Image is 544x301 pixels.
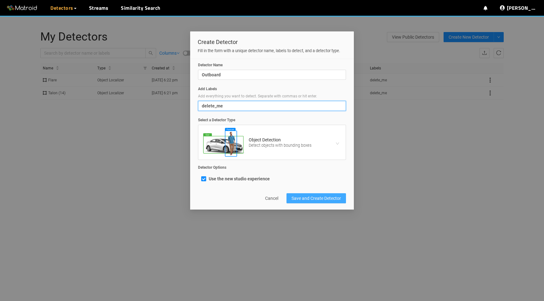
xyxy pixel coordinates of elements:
span: Add everything you want to detect. Separate with commas or hit enter. [198,93,346,99]
button: Cancel [260,193,283,203]
span: Use the new studio experience [206,176,272,181]
a: Similarity Search [121,4,161,12]
input: Add LabelsAdd everything you want to detect. Separate with commas or hit enter. [202,102,225,109]
span: Cancel [265,195,278,202]
span: Detectors [50,4,73,12]
p: Detect objects with bounding boxes [249,143,311,148]
h5: Object Detection [249,138,311,142]
input: Detector Name [198,70,346,80]
p: Fill in the form with a unique detector name, labels to detect, and a detector type. [198,48,346,54]
button: Save and Create Detector [286,193,346,203]
span: Save and Create Detector [292,195,341,202]
h4: Create Detector [198,39,346,45]
img: Matroid logo [6,3,38,13]
a: Streams [89,4,109,12]
span: Detector Name [198,62,346,68]
span: Select a Detector Type [198,117,346,123]
span: Add Labels [198,86,346,92]
img: type_single_shot_detector.png [201,127,246,158]
span: Detector Options [198,165,346,171]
